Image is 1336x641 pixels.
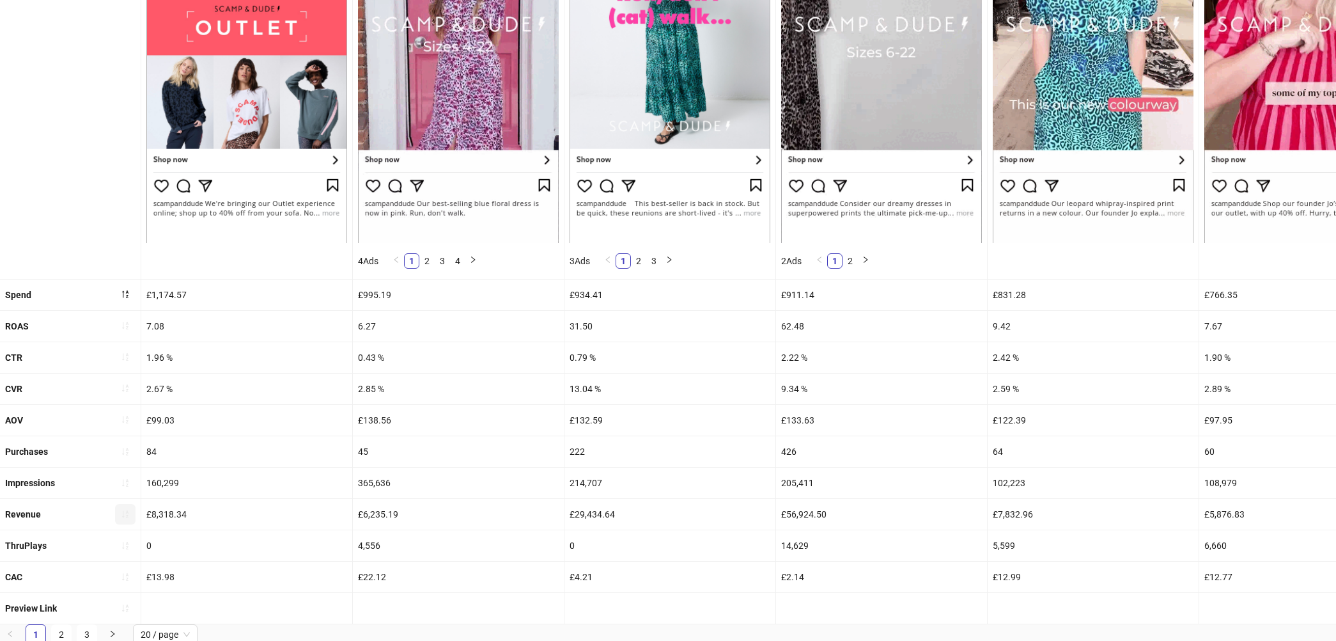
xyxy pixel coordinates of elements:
[665,256,673,264] span: right
[988,342,1199,373] div: 2.42 %
[858,253,873,269] button: right
[451,254,465,268] a: 4
[5,478,55,488] b: Impressions
[988,499,1199,530] div: £7,832.96
[564,405,775,436] div: £132.59
[862,256,869,264] span: right
[988,530,1199,561] div: 5,599
[776,468,987,498] div: 205,411
[5,447,48,457] b: Purchases
[843,254,857,268] a: 2
[616,254,630,268] a: 1
[662,253,677,269] li: Next Page
[5,290,31,300] b: Spend
[121,415,130,424] span: sort-ascending
[564,562,775,592] div: £4.21
[988,311,1199,342] div: 9.42
[353,342,564,373] div: 0.43 %
[988,280,1199,310] div: £831.28
[353,436,564,467] div: 45
[465,253,481,269] button: right
[600,253,616,269] li: Previous Page
[420,254,434,268] a: 2
[141,562,352,592] div: £13.98
[5,321,29,331] b: ROAS
[353,405,564,436] div: £138.56
[570,256,590,266] span: 3 Ads
[121,479,130,487] span: sort-ascending
[141,311,352,342] div: 7.08
[121,321,130,330] span: sort-ascending
[121,604,130,613] span: sort-ascending
[662,253,677,269] button: right
[121,541,130,550] span: sort-ascending
[358,256,378,266] span: 4 Ads
[604,256,612,264] span: left
[564,468,775,498] div: 214,707
[405,254,419,268] a: 1
[353,374,564,404] div: 2.85 %
[121,573,130,582] span: sort-ascending
[353,562,564,592] div: £22.12
[564,374,775,404] div: 13.04 %
[827,253,843,269] li: 1
[5,415,23,425] b: AOV
[776,499,987,530] div: £56,924.50
[141,280,352,310] div: £1,174.57
[141,342,352,373] div: 1.96 %
[631,253,646,269] li: 2
[353,468,564,498] div: 365,636
[647,254,661,268] a: 3
[469,256,477,264] span: right
[632,254,646,268] a: 2
[776,562,987,592] div: £2.14
[109,630,116,638] span: right
[353,311,564,342] div: 6.27
[646,253,662,269] li: 3
[564,342,775,373] div: 0.79 %
[141,530,352,561] div: 0
[564,280,775,310] div: £934.41
[5,384,22,394] b: CVR
[812,253,827,269] li: Previous Page
[419,253,435,269] li: 2
[776,280,987,310] div: £911.14
[600,253,616,269] button: left
[121,510,130,519] span: sort-ascending
[121,384,130,393] span: sort-ascending
[812,253,827,269] button: left
[353,530,564,561] div: 4,556
[564,530,775,561] div: 0
[776,374,987,404] div: 9.34 %
[5,572,22,582] b: CAC
[141,374,352,404] div: 2.67 %
[465,253,481,269] li: Next Page
[776,530,987,561] div: 14,629
[776,311,987,342] div: 62.48
[988,562,1199,592] div: £12.99
[435,253,450,269] li: 3
[141,405,352,436] div: £99.03
[988,436,1199,467] div: 64
[121,447,130,456] span: sort-ascending
[5,509,41,519] b: Revenue
[781,256,802,266] span: 2 Ads
[564,311,775,342] div: 31.50
[5,541,47,551] b: ThruPlays
[141,468,352,498] div: 160,299
[828,254,842,268] a: 1
[776,436,987,467] div: 426
[435,254,449,268] a: 3
[121,352,130,361] span: sort-ascending
[404,253,419,269] li: 1
[6,630,14,638] span: left
[564,436,775,467] div: 222
[816,256,823,264] span: left
[564,499,775,530] div: £29,434.64
[5,352,22,363] b: CTR
[389,253,404,269] li: Previous Page
[776,342,987,373] div: 2.22 %
[392,256,400,264] span: left
[353,499,564,530] div: £6,235.19
[141,436,352,467] div: 84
